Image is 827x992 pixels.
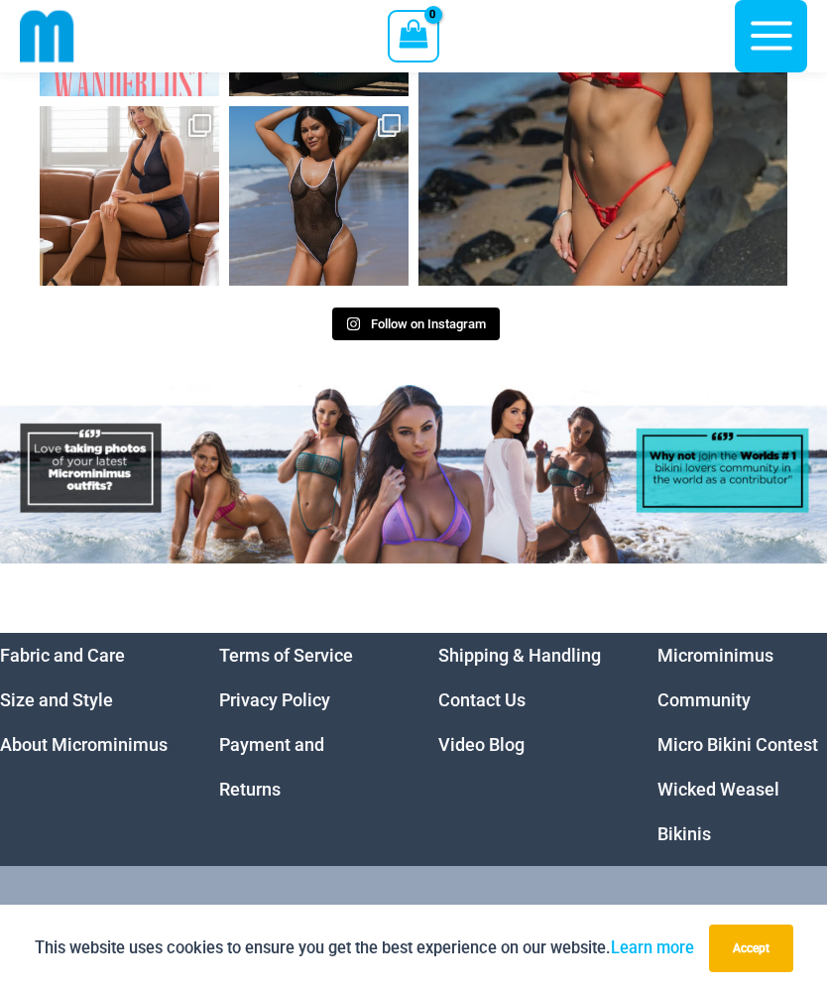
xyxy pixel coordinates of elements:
a: Learn more [611,938,694,957]
aside: Footer Widget 3 [438,633,608,767]
a: Micro Bikini Contest [657,734,818,755]
span: Follow on Instagram [371,316,486,331]
svg: Clone [378,114,401,137]
a: Payment and Returns [219,734,324,800]
a: Video Blog [438,734,525,755]
a: Shipping & Handling [438,645,601,666]
button: Accept [709,925,793,972]
aside: Footer Widget 4 [657,633,827,856]
svg: Instagram [346,316,361,331]
aside: Footer Widget 2 [219,633,389,811]
p: This website uses cookies to ensure you get the best experience on our website. [35,934,694,961]
a: Contact Us [438,689,526,710]
a: Privacy Policy [219,689,330,710]
a: View Shopping Cart, empty [388,10,438,62]
img: cropped mm emblem [20,9,74,63]
a: Terms of Service [219,645,353,666]
nav: Menu [438,633,608,767]
a: Instagram Follow on Instagram [332,308,500,341]
nav: Menu [657,633,827,856]
a: Microminimus Community [657,645,773,710]
svg: Clone [188,114,211,137]
a: Wicked Weasel Bikinis [657,779,779,844]
nav: Menu [219,633,389,811]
